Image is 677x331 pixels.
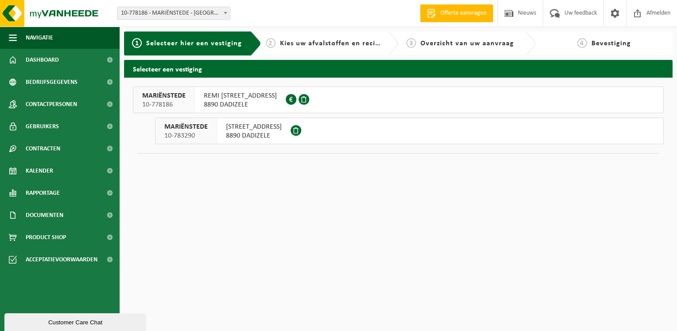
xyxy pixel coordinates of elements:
[26,71,78,93] span: Bedrijfsgegevens
[164,122,208,131] span: MARIËNSTEDE
[266,38,276,48] span: 2
[226,122,282,131] span: [STREET_ADDRESS]
[420,4,493,22] a: Offerte aanvragen
[26,115,59,138] span: Gebruikers
[26,204,63,226] span: Documenten
[406,38,416,48] span: 3
[124,60,673,77] h2: Selecteer een vestiging
[164,131,208,140] span: 10-783290
[204,100,277,109] span: 8890 DADIZELE
[26,160,53,182] span: Kalender
[117,7,230,20] span: 10-778186 - MARIËNSTEDE - DADIZELE
[26,248,97,271] span: Acceptatievoorwaarden
[26,93,77,115] span: Contactpersonen
[438,9,489,18] span: Offerte aanvragen
[4,311,148,331] iframe: chat widget
[133,87,664,113] button: MARIËNSTEDE 10-778186 REMI [STREET_ADDRESS]8890 DADIZELE
[280,40,402,47] span: Kies uw afvalstoffen en recipiënten
[132,38,142,48] span: 1
[204,91,277,100] span: REMI [STREET_ADDRESS]
[226,131,282,140] span: 8890 DADIZELE
[142,91,186,100] span: MARIËNSTEDE
[142,100,186,109] span: 10-778186
[26,182,60,204] span: Rapportage
[420,40,514,47] span: Overzicht van uw aanvraag
[26,27,53,49] span: Navigatie
[26,49,59,71] span: Dashboard
[26,138,60,160] span: Contracten
[577,38,587,48] span: 4
[117,7,230,20] span: 10-778186 - MARIËNSTEDE - DADIZELE
[591,40,631,47] span: Bevestiging
[146,40,242,47] span: Selecteer hier een vestiging
[155,118,664,144] button: MARIËNSTEDE 10-783290 [STREET_ADDRESS]8890 DADIZELE
[26,226,66,248] span: Product Shop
